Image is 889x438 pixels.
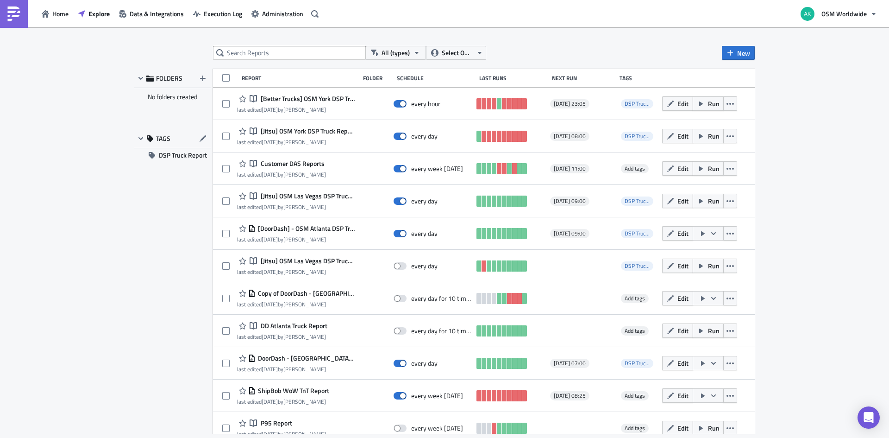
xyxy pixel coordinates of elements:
span: Copy of DoorDash - Atlanta Truck Report [256,289,355,298]
div: every day for 10 times [411,294,472,303]
div: every week on Tuesday [411,165,463,173]
span: [DATE] 08:25 [554,392,586,400]
time: 2025-09-03T14:24:06Z [262,203,278,211]
time: 2025-08-12T21:26:02Z [262,300,278,309]
span: DSP Truck Report [621,359,653,368]
span: Select Owner [442,48,473,58]
button: Execution Log [188,6,247,21]
span: [DoorDash] - OSM Atlanta DSP Truck Report [256,224,355,233]
time: 2025-09-03T14:13:24Z [262,332,278,341]
span: Administration [262,9,303,19]
span: DoorDash - Atlanta Truck Report [256,354,355,362]
span: Data & Integrations [130,9,184,19]
span: [Jitsu] OSM York DSP Truck Report - Daily Schedule [258,127,355,135]
span: DSP Truck Report [625,261,665,270]
span: Add tags [621,164,649,173]
time: 2025-08-13T13:37:26Z [262,365,278,374]
span: DD Atlanta Truck Report [258,322,327,330]
button: All (types) [366,46,426,60]
a: Administration [247,6,308,21]
div: No folders created [134,88,211,106]
div: Folder [363,75,392,82]
span: TAGS [156,134,170,143]
span: [Jitsu] OSM Las Vegas DSP Truck Report - Daily Schedule [258,192,355,200]
span: ShipBob WoW TnT Report [256,387,329,395]
time: 2025-06-24T11:52:30Z [262,397,278,406]
span: [DATE] 09:00 [554,197,586,205]
div: Last Runs [479,75,547,82]
span: DSP Truck Report [621,261,653,271]
div: last edited by [PERSON_NAME] [237,366,355,373]
div: last edited by [PERSON_NAME] [237,106,355,113]
span: Edit [677,358,689,368]
div: last edited by [PERSON_NAME] [237,301,355,308]
button: Edit [662,356,693,370]
span: OSM Worldwide [821,9,867,19]
div: every day [411,262,438,270]
button: Run [693,421,724,435]
time: 2025-09-30T14:00:32Z [262,235,278,244]
time: 2025-09-03T14:24:45Z [262,267,278,276]
button: Home [37,6,73,21]
div: Schedule [397,75,475,82]
button: Edit [662,291,693,305]
span: Run [708,131,720,141]
span: Run [708,326,720,336]
span: DSP Truck Report [625,132,665,140]
span: Edit [677,391,689,400]
button: Data & Integrations [114,6,188,21]
div: last edited by [PERSON_NAME] [237,333,327,340]
button: Run [693,129,724,143]
button: Select Owner [426,46,486,60]
span: Execution Log [204,9,242,19]
div: last edited by [PERSON_NAME] [237,398,329,405]
button: Edit [662,259,693,273]
span: Edit [677,229,689,238]
button: Edit [662,324,693,338]
span: Edit [677,164,689,173]
span: [Jitsu] OSM Las Vegas DSP Truck Report- Webhook [258,257,355,265]
button: Edit [662,129,693,143]
span: FOLDERS [156,74,182,83]
span: Run [708,196,720,206]
span: All (types) [382,48,410,58]
span: DSP Truck Report [159,148,207,162]
button: DSP Truck Report [134,148,211,162]
span: DSP Truck Report [625,359,665,368]
button: Run [693,324,724,338]
span: DSP Truck Report [621,229,653,238]
div: every day [411,132,438,140]
span: Edit [677,261,689,271]
span: Edit [677,131,689,141]
span: Edit [677,99,689,108]
div: last edited by [PERSON_NAME] [237,268,355,275]
span: [DATE] 11:00 [554,165,586,172]
button: Edit [662,96,693,111]
button: Edit [662,161,693,176]
button: Edit [662,226,693,241]
div: every day [411,359,438,368]
div: every week on Tuesday [411,392,463,400]
span: Add tags [625,326,645,335]
span: Run [708,164,720,173]
button: Edit [662,421,693,435]
button: Edit [662,194,693,208]
span: Customer DAS Reports [258,159,325,168]
div: every day [411,197,438,205]
div: Open Intercom Messenger [858,406,880,429]
div: last edited by [PERSON_NAME] [237,431,326,438]
span: Add tags [621,326,649,336]
div: Tags [620,75,658,82]
button: Edit [662,388,693,403]
button: Run [693,161,724,176]
span: Explore [88,9,110,19]
span: [DATE] 09:00 [554,230,586,237]
button: New [722,46,755,60]
div: every week on Tuesday [411,424,463,432]
button: Run [693,96,724,111]
span: Edit [677,293,689,303]
span: Add tags [625,391,645,400]
span: Home [52,9,69,19]
span: Run [708,423,720,433]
